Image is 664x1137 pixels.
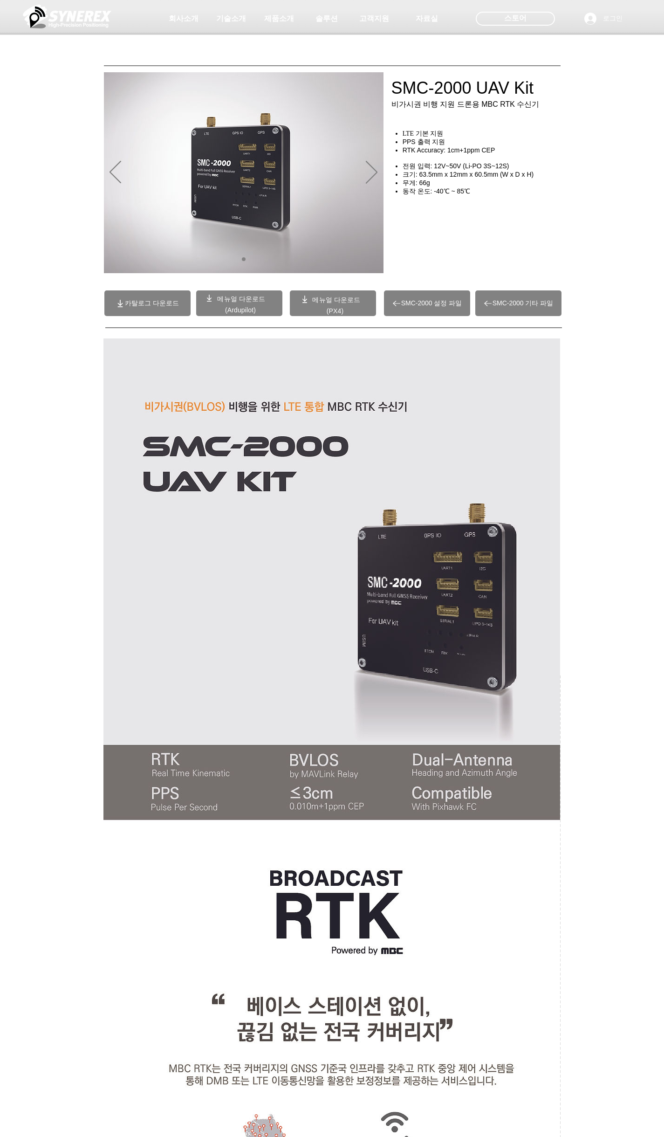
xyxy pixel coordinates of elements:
button: 로그인 [578,10,629,28]
span: 회사소개 [169,14,199,24]
span: 무게: 66g [403,179,430,186]
span: 스토어 [504,13,527,23]
a: 제품소개 [256,9,302,28]
span: 동작 온도: -40℃ ~ 85℃ [403,187,470,195]
a: 01 [242,257,246,261]
a: SMC-2000 설정 파일 [384,290,470,316]
nav: 슬라이드 [238,257,249,261]
a: (Ardupilot) [225,306,256,314]
span: SMC-2000 기타 파일 [493,299,554,308]
span: 제품소개 [264,14,294,24]
a: 카탈로그 다운로드 [104,290,191,316]
a: 고객지원 [351,9,397,28]
img: 씨너렉스_White_simbol_대지 1.png [23,2,111,30]
div: 슬라이드쇼 [104,72,383,273]
span: 로그인 [600,14,626,23]
a: 기술소개 [208,9,254,28]
button: 다음 [366,161,377,185]
span: 기술소개 [216,14,246,24]
span: RTK Accuracy: 1cm+1ppm CEP [403,146,495,154]
div: 스토어 [476,12,555,26]
a: 회사소개 [160,9,207,28]
img: SMC2000.jpg [104,72,383,273]
span: 솔루션 [315,14,338,24]
a: 메뉴얼 다운로드 [312,296,360,303]
span: 자료실 [416,14,438,24]
a: 메뉴얼 다운로드 [217,295,265,303]
span: 전원 입력: 12V~50V (Li-PO 3S~12S) [403,162,509,170]
a: 자료실 [404,9,450,28]
span: 크기: 63.5mm x 12mm x 60.5mm (W x D x H) [403,171,534,178]
span: 고객지원 [359,14,389,24]
span: 카탈로그 다운로드 [125,299,179,308]
span: SMC-2000 설정 파일 [401,299,462,308]
button: 이전 [110,161,121,185]
a: SMC-2000 기타 파일 [475,290,561,316]
a: 솔루션 [303,9,350,28]
a: (PX4) [327,307,344,315]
